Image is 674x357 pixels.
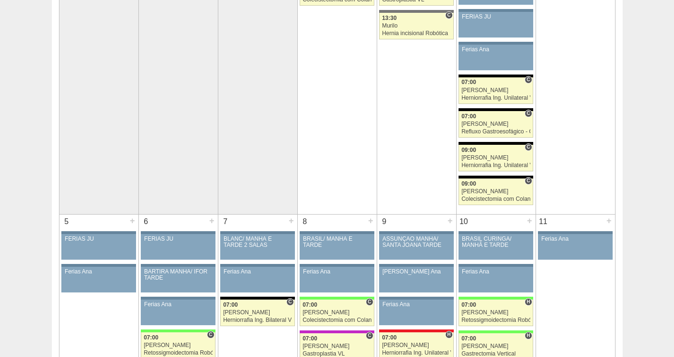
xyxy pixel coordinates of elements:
div: Colecistectomia com Colangiografia VL [461,196,530,202]
div: Ferias Ana [65,269,133,275]
div: 7 [218,215,233,229]
div: Key: Aviso [459,9,533,12]
div: Key: Maria Braido [300,330,374,333]
span: Consultório [207,331,214,338]
a: Ferias Ana [220,267,294,292]
span: 07:00 [303,301,317,308]
div: [PERSON_NAME] [461,310,530,316]
div: Key: Aviso [141,297,215,300]
a: Ferias Ana [61,267,136,292]
span: Consultório [445,11,452,19]
div: Ferias Ana [462,269,530,275]
span: 07:00 [461,113,476,120]
a: Ferias Ana [459,267,533,292]
div: Retossigmoidectomia Robótica [144,350,213,356]
div: BLANC/ MANHÃ E TARDE 2 SALAS [224,236,292,248]
div: + [367,215,375,227]
div: [PERSON_NAME] Ana [382,269,450,275]
div: + [287,215,295,227]
div: [PERSON_NAME] [223,310,292,316]
div: Key: Assunção [379,329,453,332]
span: Consultório [286,298,293,306]
span: 07:00 [144,334,158,341]
div: [PERSON_NAME] [382,342,451,348]
div: Key: Blanc [459,176,533,178]
div: + [526,215,534,227]
span: 07:00 [461,301,476,308]
div: Key: Blanc [459,142,533,145]
div: Key: Aviso [300,231,374,234]
div: Key: Brasil [300,297,374,300]
span: 13:30 [382,15,397,21]
div: [PERSON_NAME] [303,310,371,316]
div: Key: Aviso [379,297,453,300]
span: Hospital [525,332,532,339]
a: Ferias Ana [459,45,533,70]
div: Retossigmoidectomia Robótica [461,317,530,323]
div: BARTIRA MANHÃ/ IFOR TARDE [144,269,212,281]
div: Key: Blanc [459,108,533,111]
div: BRASIL/ MANHÃ E TARDE [303,236,371,248]
a: C 07:00 [PERSON_NAME] Refluxo Gastroesofágico - Cirurgia VL [459,111,533,138]
div: Key: Aviso [459,42,533,45]
div: Colecistectomia com Colangiografia VL [303,317,371,323]
div: + [605,215,613,227]
span: Consultório [525,76,532,84]
span: 07:00 [461,335,476,342]
div: Key: Blanc [459,75,533,77]
div: [PERSON_NAME] [303,343,371,349]
a: C 07:00 [PERSON_NAME] Colecistectomia com Colangiografia VL [300,300,374,326]
a: [PERSON_NAME] Ana [379,267,453,292]
div: Ferias Ana [303,269,371,275]
div: Gastrectomia Vertical [461,351,530,357]
span: 07:00 [223,301,238,308]
div: FERIAS JU [144,236,212,242]
div: 10 [457,215,471,229]
div: + [208,215,216,227]
div: Refluxo Gastroesofágico - Cirurgia VL [461,129,530,135]
div: FERIAS JU [462,14,530,20]
span: 09:00 [461,180,476,187]
div: Ferias Ana [224,269,292,275]
div: Ferias Ana [462,47,530,53]
div: 5 [59,215,74,229]
a: C 13:30 Murilo Hernia incisional Robótica [379,13,453,39]
div: [PERSON_NAME] [461,121,530,127]
span: Consultório [525,143,532,151]
div: Murilo [382,23,451,29]
a: BLANC/ MANHÃ E TARDE 2 SALAS [220,234,294,260]
a: Ferias Ana [538,234,612,260]
div: + [446,215,454,227]
div: Key: Aviso [220,231,294,234]
div: Key: Aviso [61,231,136,234]
span: Consultório [366,332,373,339]
div: Hernia incisional Robótica [382,30,451,37]
span: Consultório [525,110,532,117]
div: Key: Brasil [141,329,215,332]
div: [PERSON_NAME] [461,188,530,195]
span: Hospital [445,331,452,338]
div: Key: Aviso [538,231,612,234]
a: C 07:00 [PERSON_NAME] Herniorrafia Ing. Bilateral VL [220,300,294,326]
div: Herniorrafia Ing. Unilateral VL [461,162,530,169]
div: Key: Aviso [141,231,215,234]
div: Key: Aviso [141,264,215,267]
div: Ferias Ana [382,301,450,308]
span: 09:00 [461,147,476,153]
div: Key: Brasil [459,297,533,300]
div: Key: Brasil [459,330,533,333]
div: [PERSON_NAME] [461,155,530,161]
div: + [128,215,137,227]
div: Ferias Ana [144,301,212,308]
div: [PERSON_NAME] [461,87,530,94]
div: 11 [536,215,551,229]
a: Ferias Ana [300,267,374,292]
span: 07:00 [461,79,476,85]
div: Herniorrafia Ing. Bilateral VL [223,317,292,323]
span: 07:00 [382,334,397,341]
span: Consultório [525,177,532,185]
a: BRASIL CURINGA/ MANHÃ E TARDE [459,234,533,260]
div: Gastroplastia VL [303,351,371,357]
a: C 07:00 [PERSON_NAME] Herniorrafia Ing. Unilateral VL [459,77,533,104]
div: Key: Aviso [61,264,136,267]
